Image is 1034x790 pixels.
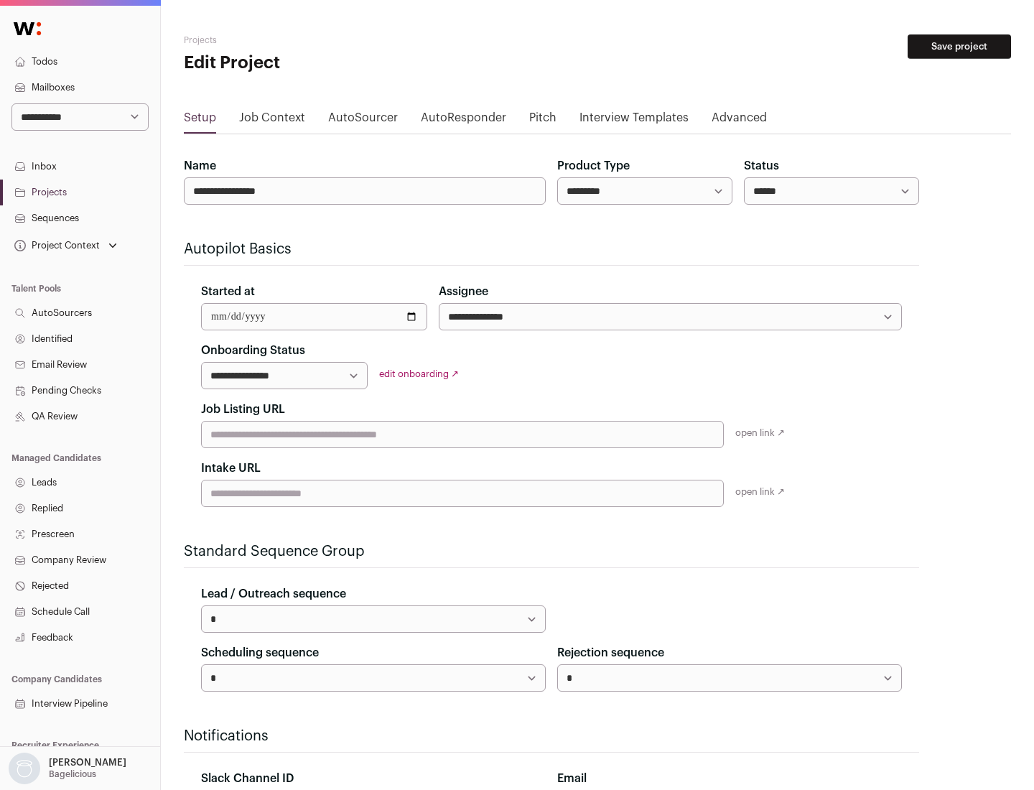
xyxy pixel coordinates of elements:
[557,157,630,175] label: Product Type
[9,753,40,784] img: nopic.png
[49,757,126,768] p: [PERSON_NAME]
[201,770,294,787] label: Slack Channel ID
[712,109,767,132] a: Advanced
[184,52,460,75] h1: Edit Project
[439,283,488,300] label: Assignee
[6,753,129,784] button: Open dropdown
[11,240,100,251] div: Project Context
[11,236,120,256] button: Open dropdown
[184,157,216,175] label: Name
[557,644,664,661] label: Rejection sequence
[557,770,902,787] div: Email
[908,34,1011,59] button: Save project
[239,109,305,132] a: Job Context
[421,109,506,132] a: AutoResponder
[184,34,460,46] h2: Projects
[201,585,346,603] label: Lead / Outreach sequence
[201,283,255,300] label: Started at
[328,109,398,132] a: AutoSourcer
[379,369,459,378] a: edit onboarding ↗
[184,542,919,562] h2: Standard Sequence Group
[529,109,556,132] a: Pitch
[201,460,261,477] label: Intake URL
[184,109,216,132] a: Setup
[201,401,285,418] label: Job Listing URL
[201,342,305,359] label: Onboarding Status
[579,109,689,132] a: Interview Templates
[184,726,919,746] h2: Notifications
[49,768,96,780] p: Bagelicious
[744,157,779,175] label: Status
[201,644,319,661] label: Scheduling sequence
[184,239,919,259] h2: Autopilot Basics
[6,14,49,43] img: Wellfound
